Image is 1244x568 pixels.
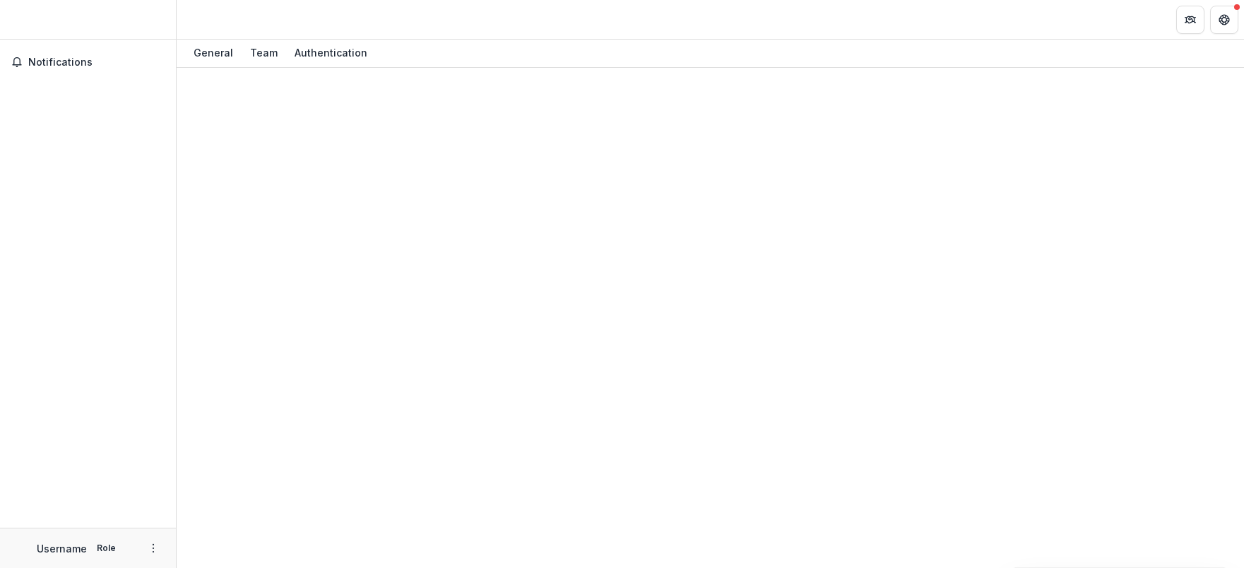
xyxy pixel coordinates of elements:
p: Username [37,541,87,556]
button: Notifications [6,51,170,73]
button: Get Help [1210,6,1238,34]
button: Partners [1176,6,1204,34]
div: Authentication [289,42,373,63]
div: General [188,42,239,63]
a: Authentication [289,40,373,67]
div: Team [244,42,283,63]
a: General [188,40,239,67]
button: More [145,540,162,557]
p: Role [93,542,120,555]
a: Team [244,40,283,67]
span: Notifications [28,57,165,69]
